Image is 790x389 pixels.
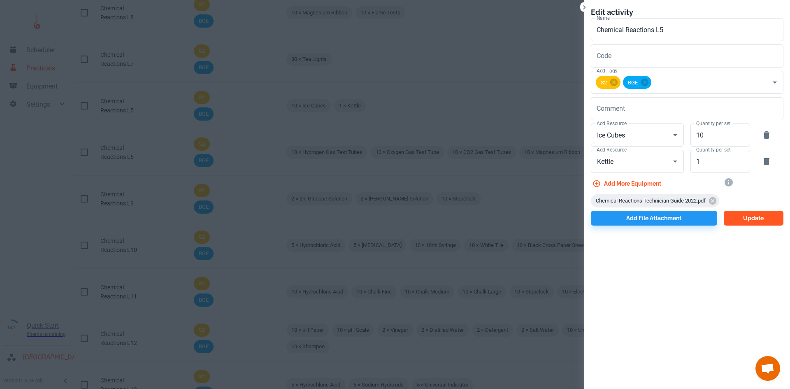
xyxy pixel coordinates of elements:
[591,176,665,191] button: Add more equipment
[769,77,781,88] button: Open
[669,129,681,141] button: Open
[591,211,717,226] button: Add file attachment
[669,156,681,167] button: Open
[623,78,643,87] span: BGE
[597,14,610,21] label: Name
[597,120,627,127] label: Add Resource
[596,78,612,87] span: S2
[597,146,627,153] label: Add Resource
[597,67,617,74] label: Add Tags
[623,76,651,89] div: BGE
[591,197,711,205] span: Chemical Reactions Technician Guide 2022.pdf
[724,177,734,187] svg: If equipment is attached to a practical, Bunsen will check if enough equipment is available befor...
[696,146,730,153] label: Quantity per set
[755,356,780,381] a: Open chat
[591,7,783,18] h6: Edit activity
[696,120,730,127] label: Quantity per set
[580,3,588,12] button: Close
[591,194,719,207] div: Chemical Reactions Technician Guide 2022.pdf
[596,76,620,89] div: S2
[724,211,783,226] button: Update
